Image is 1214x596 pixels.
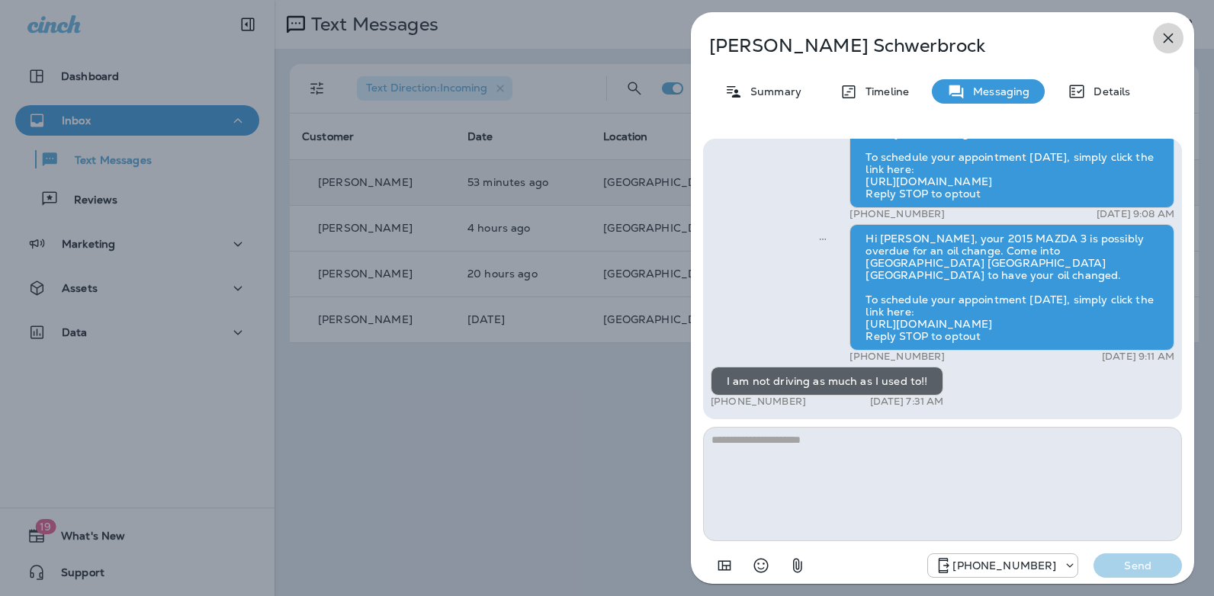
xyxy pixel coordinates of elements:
[709,35,1126,56] p: [PERSON_NAME] Schwerbrock
[711,396,806,408] p: [PHONE_NUMBER]
[952,559,1056,572] p: [PHONE_NUMBER]
[965,85,1029,98] p: Messaging
[743,85,801,98] p: Summary
[709,550,740,581] button: Add in a premade template
[870,396,944,408] p: [DATE] 7:31 AM
[1086,85,1130,98] p: Details
[849,208,945,220] p: [PHONE_NUMBER]
[1102,351,1174,363] p: [DATE] 9:11 AM
[849,224,1174,351] div: Hi [PERSON_NAME], your 2015 MAZDA 3 is possibly overdue for an oil change. Come into [GEOGRAPHIC_...
[928,556,1078,575] div: +1 (984) 409-9300
[849,94,1174,208] div: Hi [PERSON_NAME], your 2015 MAZDA [DATE] be due for an oil change. Come into [GEOGRAPHIC_DATA] to...
[746,550,776,581] button: Select an emoji
[849,351,945,363] p: [PHONE_NUMBER]
[1097,208,1174,220] p: [DATE] 9:08 AM
[711,367,943,396] div: I am not driving as much as I used to!!
[858,85,909,98] p: Timeline
[819,231,827,245] span: Sent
